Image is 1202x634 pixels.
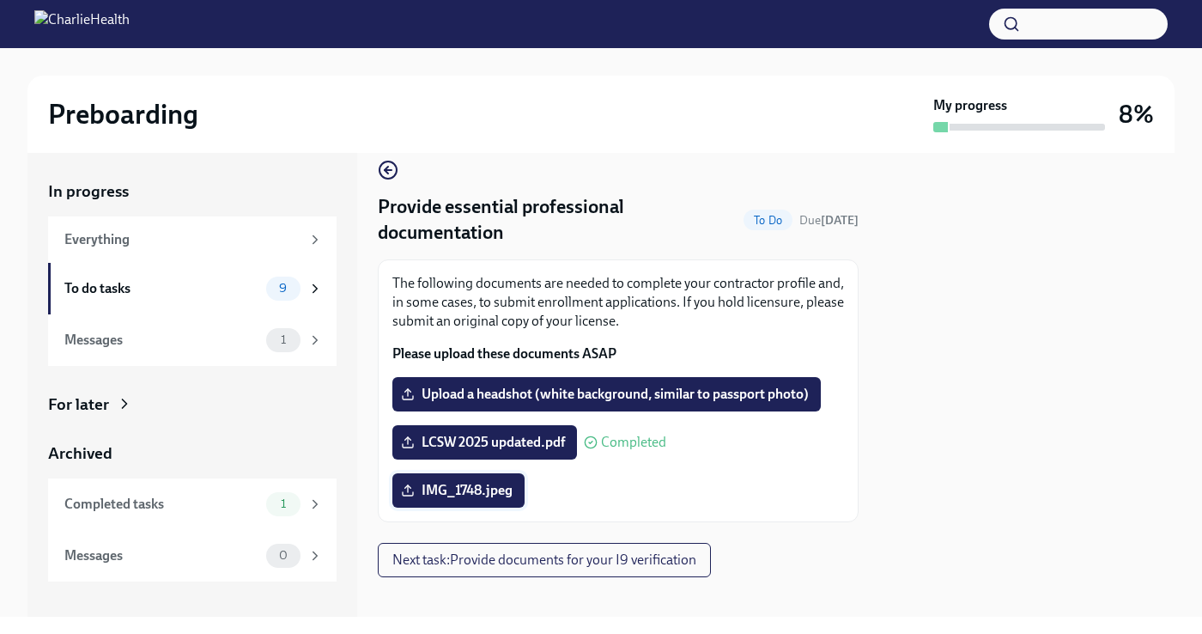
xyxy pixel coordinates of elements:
strong: Please upload these documents ASAP [392,345,616,362]
div: Everything [64,230,300,249]
a: Messages0 [48,530,337,582]
span: 0 [269,549,298,562]
span: 1 [270,497,296,510]
strong: My progress [933,96,1007,115]
a: Messages1 [48,314,337,366]
span: LCSW 2025 updated.pdf [404,434,565,451]
div: Messages [64,546,259,565]
label: Upload a headshot (white background, similar to passport photo) [392,377,821,411]
label: LCSW 2025 updated.pdf [392,425,577,460]
h2: Preboarding [48,97,198,131]
label: IMG_1748.jpeg [392,473,525,508]
span: September 28th, 2025 06:00 [799,212,859,229]
span: Due [799,213,859,228]
button: Next task:Provide documents for your I9 verification [378,543,711,577]
a: In progress [48,180,337,203]
div: Messages [64,331,259,350]
a: For later [48,393,337,416]
span: Next task : Provide documents for your I9 verification [392,552,696,569]
span: IMG_1748.jpeg [404,482,513,499]
span: To Do [744,214,792,227]
img: CharlieHealth [34,10,130,38]
div: To do tasks [64,279,259,298]
h4: Provide essential professional documentation [378,194,737,246]
strong: [DATE] [821,213,859,228]
div: For later [48,393,109,416]
a: To do tasks9 [48,263,337,314]
a: Archived [48,442,337,465]
span: 1 [270,333,296,346]
a: Everything [48,216,337,263]
a: Completed tasks1 [48,479,337,530]
p: The following documents are needed to complete your contractor profile and, in some cases, to sub... [392,274,844,331]
span: Upload a headshot (white background, similar to passport photo) [404,386,809,403]
span: Completed [601,436,666,449]
div: Completed tasks [64,495,259,514]
span: 9 [269,282,297,295]
h3: 8% [1119,99,1154,130]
